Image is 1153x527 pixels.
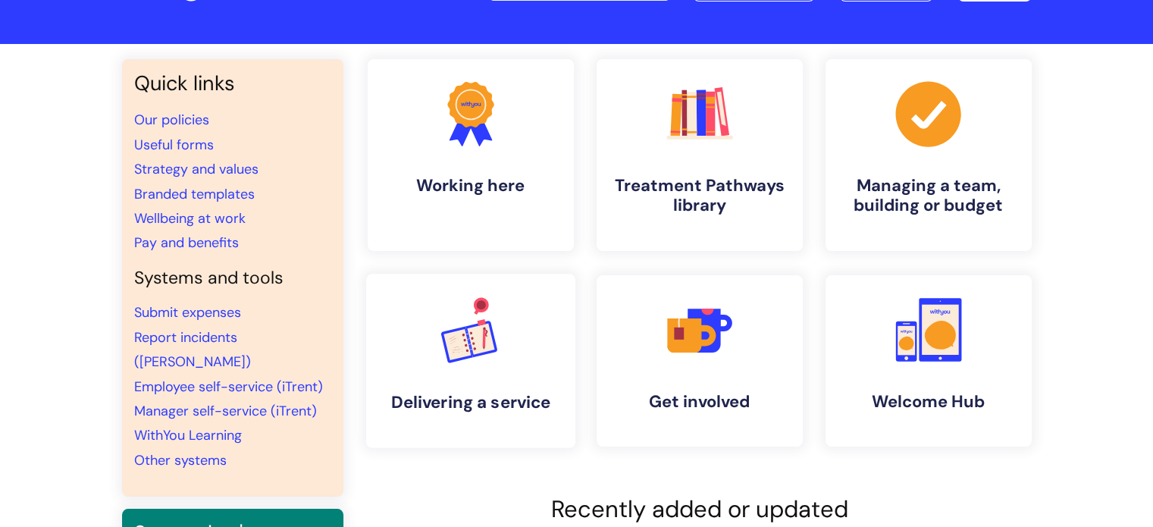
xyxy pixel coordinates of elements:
a: Manager self-service (iTrent) [134,402,317,420]
a: Working here [368,59,574,251]
a: Submit expenses [134,303,241,322]
h4: Systems and tools [134,268,331,289]
h4: Delivering a service [378,392,563,413]
a: Treatment Pathways library [597,59,803,251]
h4: Welcome Hub [838,392,1020,412]
a: Our policies [134,111,209,129]
a: Employee self-service (iTrent) [134,378,323,396]
a: Report incidents ([PERSON_NAME]) [134,328,251,371]
a: Managing a team, building or budget [826,59,1032,251]
a: Pay and benefits [134,234,239,252]
h4: Working here [380,176,562,196]
a: Branded templates [134,185,255,203]
a: Useful forms [134,136,214,154]
h3: Quick links [134,71,331,96]
h4: Treatment Pathways library [609,176,791,216]
h4: Get involved [609,392,791,412]
a: Strategy and values [134,160,258,178]
h2: Recently added or updated [368,495,1032,523]
a: Other systems [134,451,227,469]
a: Wellbeing at work [134,209,246,227]
h4: Managing a team, building or budget [838,176,1020,216]
a: WithYou Learning [134,426,242,444]
a: Delivering a service [365,274,575,448]
a: Welcome Hub [826,275,1032,447]
a: Get involved [597,275,803,447]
